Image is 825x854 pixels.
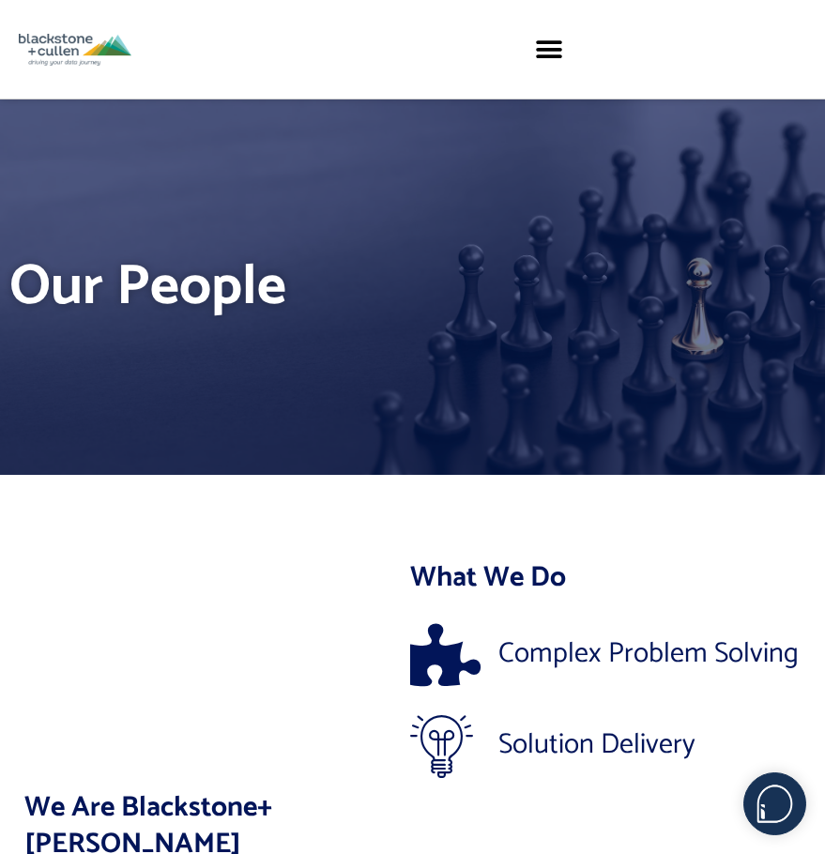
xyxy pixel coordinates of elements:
[494,642,799,666] span: Complex Problem Solving
[410,714,823,777] a: Solution Delivery
[410,559,823,596] h2: What We Do
[527,28,570,70] div: Menu Toggle
[9,248,816,327] h1: Our People
[410,623,823,686] a: Complex Problem Solving
[494,733,695,757] span: Solution Delivery
[744,773,805,834] img: users%2F5SSOSaKfQqXq3cFEnIZRYMEs4ra2%2Fmedia%2Fimages%2F-Bulle%20blanche%20sans%20fond%20%2B%20ma...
